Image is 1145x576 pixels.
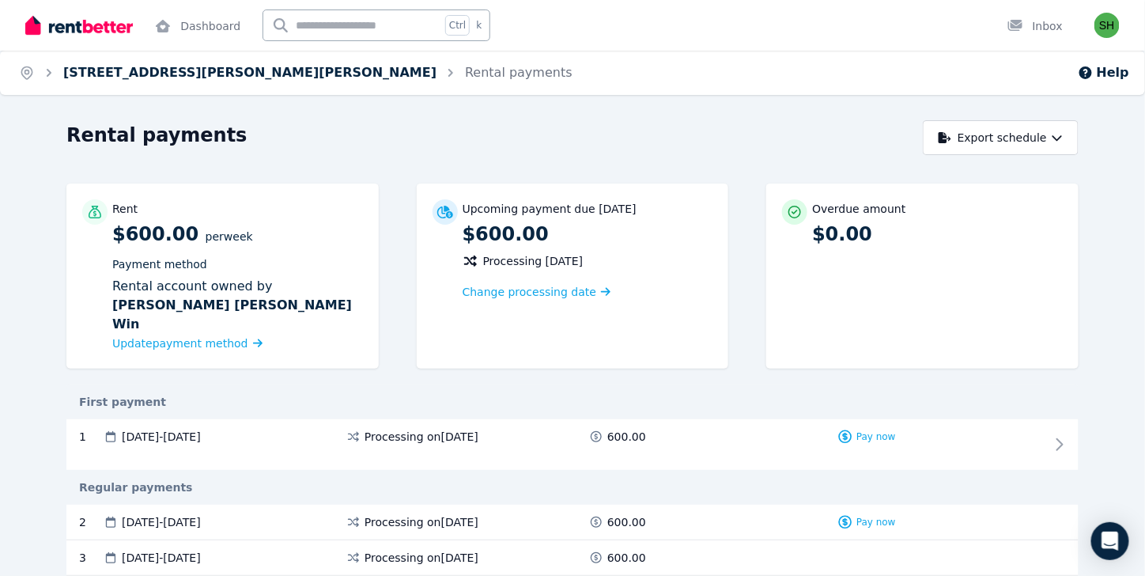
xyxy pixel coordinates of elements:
span: [DATE] - [DATE] [122,550,201,566]
span: per Week [206,230,253,243]
button: Export schedule [923,120,1079,155]
p: $600.00 [112,222,363,353]
div: First payment [66,394,1079,410]
span: 600.00 [607,514,646,530]
img: Sorita Heng [1094,13,1120,38]
b: [PERSON_NAME] [PERSON_NAME] Win [112,296,363,334]
p: $600.00 [463,222,713,247]
span: Change processing date [463,284,597,300]
span: 600.00 [607,429,646,445]
p: Overdue amount [812,201,905,217]
div: Rental account owned by [112,277,363,334]
span: Processing [DATE] [483,253,584,269]
div: 3 [79,550,103,566]
a: Rental payments [465,65,572,80]
span: 600.00 [607,550,646,566]
p: Payment method [112,256,363,272]
div: 2 [79,514,103,530]
span: Processing on [DATE] [365,429,478,445]
div: Regular payments [66,479,1079,495]
a: Change processing date [463,284,611,300]
span: Ctrl [445,15,470,36]
a: [STREET_ADDRESS][PERSON_NAME][PERSON_NAME] [63,65,436,80]
p: $0.00 [812,222,1063,247]
p: Upcoming payment due [DATE] [463,201,637,217]
span: Processing on [DATE] [365,514,478,530]
div: Open Intercom Messenger [1091,522,1129,560]
span: Update payment method [112,337,248,350]
span: Pay now [856,430,896,443]
span: [DATE] - [DATE] [122,429,201,445]
span: Pay now [856,516,896,529]
p: Rent [112,201,138,217]
img: RentBetter [25,13,133,37]
div: 1 [79,429,103,445]
span: k [476,19,482,32]
button: Help [1078,63,1129,82]
h1: Rental payments [66,123,248,148]
span: Processing on [DATE] [365,550,478,566]
span: [DATE] - [DATE] [122,514,201,530]
div: Inbox [1007,18,1063,34]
